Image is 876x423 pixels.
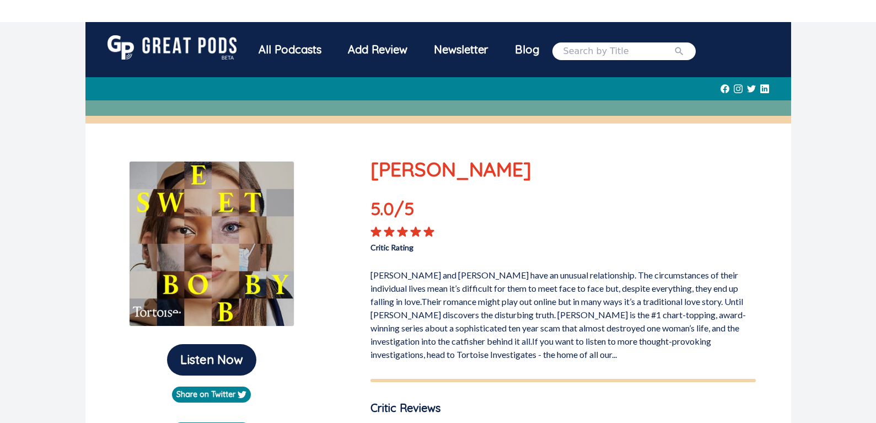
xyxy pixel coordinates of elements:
div: All Podcasts [245,35,335,64]
a: All Podcasts [245,35,335,67]
p: 5.0 /5 [370,195,448,226]
input: Search by Title [563,45,674,58]
a: Add Review [335,35,421,64]
a: Newsletter [421,35,502,67]
p: Critic Rating [370,237,563,253]
button: Listen Now [167,344,256,376]
p: [PERSON_NAME] [370,154,756,184]
p: [PERSON_NAME] and [PERSON_NAME] have an unusual relationship. The circumstances of their individu... [370,264,756,361]
img: Sweet Bobby [129,161,294,326]
a: Blog [502,35,552,64]
a: Share on Twitter [172,387,251,403]
div: Newsletter [421,35,502,64]
p: Critic Reviews [370,400,756,416]
img: GreatPods [108,35,237,60]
